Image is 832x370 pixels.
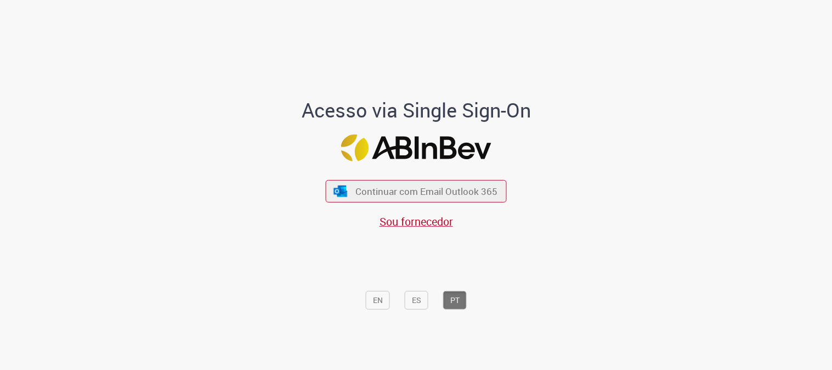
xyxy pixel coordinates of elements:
button: ES [405,291,428,310]
button: PT [443,291,467,310]
button: EN [366,291,390,310]
h1: Acesso via Single Sign-On [264,99,568,121]
img: ícone Azure/Microsoft 360 [332,185,348,197]
button: ícone Azure/Microsoft 360 Continuar com Email Outlook 365 [326,180,507,203]
a: Sou fornecedor [380,214,453,229]
span: Continuar com Email Outlook 365 [355,185,497,198]
img: Logo ABInBev [341,134,491,161]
